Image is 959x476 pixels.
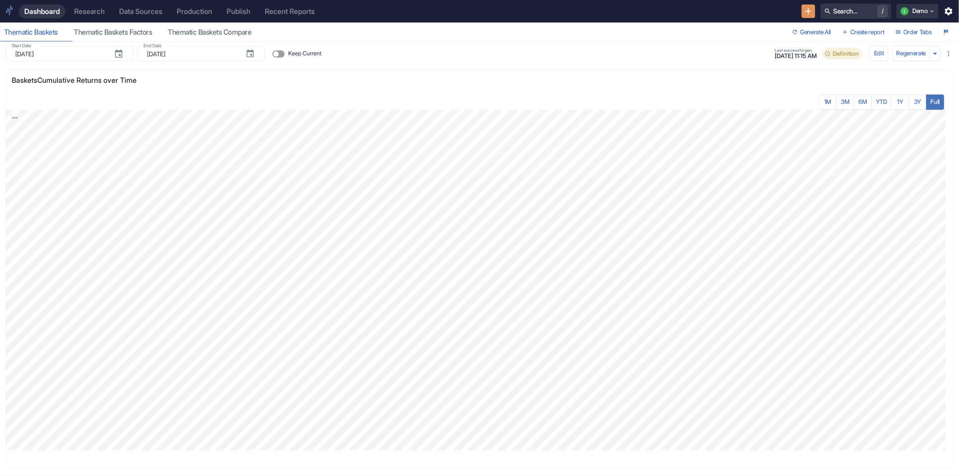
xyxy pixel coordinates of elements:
[871,94,892,110] button: YTD
[259,4,320,18] a: Recent Reports
[265,7,315,16] div: Recent Reports
[897,4,938,18] button: LDemo
[12,75,151,86] p: Baskets Cumulative Returns over Time
[0,23,789,41] div: dashboard tabs
[24,7,60,16] div: Dashboard
[221,4,256,18] a: Publish
[892,46,931,61] button: Regenerate
[119,7,162,16] div: Data Sources
[821,4,891,19] button: Search.../
[147,46,238,61] input: yyyy-mm-dd
[12,43,31,49] label: Start Date
[74,7,105,16] div: Research
[227,7,250,16] div: Publish
[789,25,835,40] button: Generate All
[69,4,110,18] a: Research
[892,25,936,40] button: Order Tabs
[891,94,909,110] button: 1Y
[819,94,837,110] button: 1M
[829,50,862,57] span: Definition
[143,43,162,49] label: End Date
[775,53,817,59] span: [DATE] 11:15 AM
[940,25,953,40] button: Launch Tour
[168,28,260,37] div: Thematic Baskets Compare
[901,7,909,15] div: L
[74,28,161,37] div: Thematic Baskets Factors
[15,46,107,61] input: yyyy-mm-dd
[854,94,872,110] button: 6M
[114,4,168,18] a: Data Sources
[177,7,212,16] div: Production
[839,25,888,40] button: Create report
[10,114,20,122] a: Export; Press ENTER to open
[870,46,888,61] button: config
[775,48,817,52] span: Last successful gen.
[288,49,321,58] span: Keep Current
[19,4,65,18] a: Dashboard
[802,4,816,18] button: New Resource
[171,4,218,18] a: Production
[4,28,67,37] div: Thematic Baskets
[909,94,927,110] button: 3Y
[836,94,854,110] button: 3M
[926,94,944,110] button: Full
